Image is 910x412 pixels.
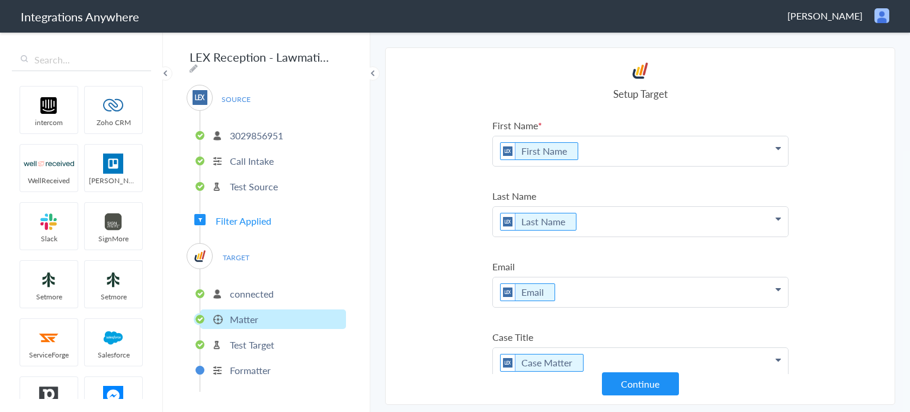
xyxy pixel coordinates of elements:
[24,270,74,290] img: setmoreNew.jpg
[88,154,139,174] img: trello.png
[24,154,74,174] img: wr-logo.svg
[216,214,271,228] span: Filter Applied
[500,213,576,231] li: Last Name
[501,354,515,371] img: lex-app-logo.svg
[85,117,142,127] span: Zoho CRM
[230,287,274,301] p: connected
[230,129,283,142] p: 3029856951
[85,350,142,360] span: Salesforce
[12,49,151,71] input: Search...
[602,372,679,395] button: Continue
[20,350,78,360] span: ServiceForge
[88,95,139,116] img: zoho-logo.svg
[213,250,258,266] span: TARGET
[230,180,278,193] p: Test Source
[501,213,515,230] img: lex-app-logo.svg
[88,270,139,290] img: setmoreNew.jpg
[193,248,207,263] img: Lawmatics.jpg
[501,284,515,301] img: lex-app-logo.svg
[20,292,78,302] span: Setmore
[213,91,258,107] span: SOURCE
[492,87,789,101] h4: Setup Target
[500,283,555,301] li: Email
[230,312,258,326] p: Matter
[193,90,207,105] img: lex-app-logo.svg
[85,175,142,186] span: [PERSON_NAME]
[85,292,142,302] span: Setmore
[492,189,789,203] label: Last Name
[20,175,78,186] span: WellReceived
[20,117,78,127] span: intercom
[20,234,78,244] span: Slack
[501,143,515,159] img: lex-app-logo.svg
[21,8,139,25] h1: Integrations Anywhere
[24,328,74,348] img: serviceforge-icon.png
[500,354,584,372] li: Case Matter
[492,119,789,132] label: First Name
[230,338,274,352] p: Test Target
[230,154,274,168] p: Call Intake
[492,260,789,273] label: Email
[630,60,651,81] img: Lawmatics.jpg
[230,363,271,377] p: Formatter
[24,95,74,116] img: intercom-logo.svg
[24,212,74,232] img: slack-logo.svg
[88,212,139,232] img: signmore-logo.png
[88,386,139,406] img: FBM.png
[787,9,863,23] span: [PERSON_NAME]
[874,8,889,23] img: user.png
[500,142,578,160] li: First Name
[24,386,74,406] img: pipedrive.png
[492,330,789,344] label: Case Title
[85,234,142,244] span: SignMore
[88,328,139,348] img: salesforce-logo.svg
